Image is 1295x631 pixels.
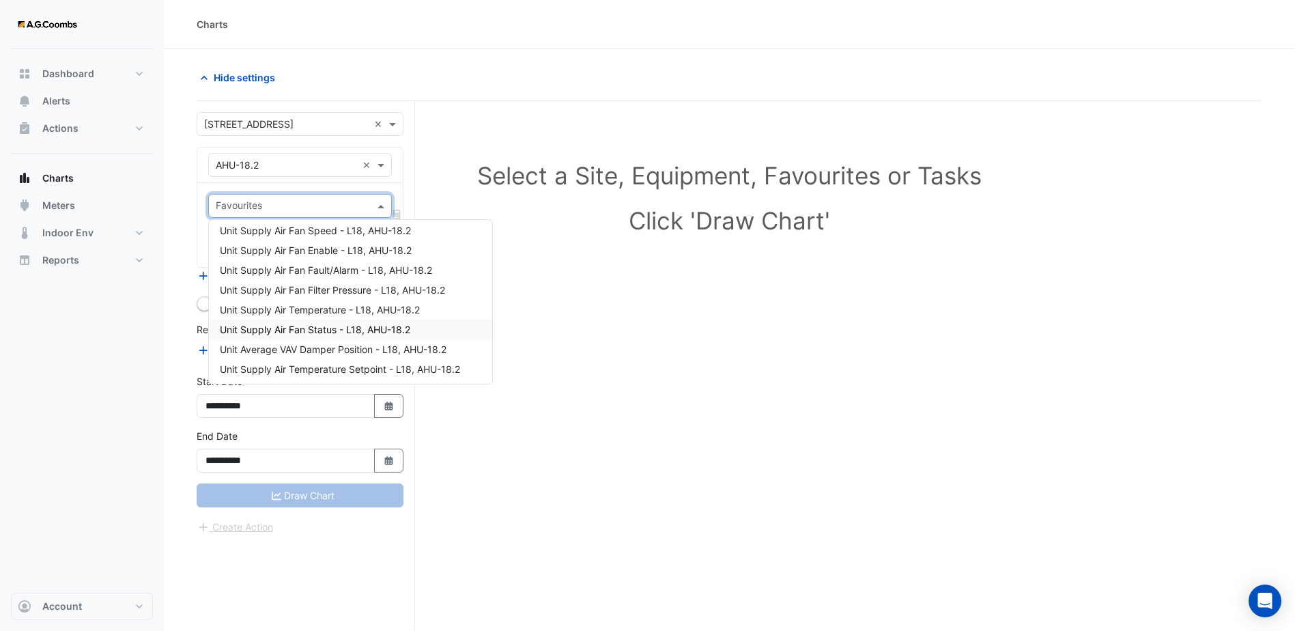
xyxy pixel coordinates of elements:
[42,171,74,185] span: Charts
[197,17,228,31] div: Charts
[220,225,411,236] span: Unit Supply Air Fan Speed - L18, AHU-18.2
[197,322,268,337] label: Reference Lines
[11,247,153,274] button: Reports
[197,268,279,284] button: Add Equipment
[11,165,153,192] button: Charts
[374,117,386,131] span: Clear
[362,158,374,172] span: Clear
[391,208,403,220] span: Choose Function
[11,192,153,219] button: Meters
[220,284,445,296] span: Unit Supply Air Fan Filter Pressure - L18, AHU-18.2
[42,600,82,613] span: Account
[220,343,446,355] span: Unit Average VAV Damper Position - L18, AHU-18.2
[383,455,395,466] fa-icon: Select Date
[220,304,420,315] span: Unit Supply Air Temperature - L18, AHU-18.2
[220,264,432,276] span: Unit Supply Air Fan Fault/Alarm - L18, AHU-18.2
[220,363,460,375] span: Unit Supply Air Temperature Setpoint - L18, AHU-18.2
[214,70,275,85] span: Hide settings
[18,171,31,185] app-icon: Charts
[18,253,31,267] app-icon: Reports
[16,11,78,38] img: Company Logo
[220,324,410,335] span: Unit Supply Air Fan Status - L18, AHU-18.2
[197,342,298,358] button: Add Reference Line
[42,122,79,135] span: Actions
[220,244,412,256] span: Unit Supply Air Fan Enable - L18, AHU-18.2
[18,226,31,240] app-icon: Indoor Env
[214,198,262,216] div: Favourites
[42,199,75,212] span: Meters
[197,520,274,531] app-escalated-ticket-create-button: Please correct errors first
[42,67,94,81] span: Dashboard
[197,66,284,89] button: Hide settings
[18,199,31,212] app-icon: Meters
[227,161,1232,190] h1: Select a Site, Equipment, Favourites or Tasks
[42,94,70,108] span: Alerts
[42,253,79,267] span: Reports
[18,67,31,81] app-icon: Dashboard
[383,400,395,412] fa-icon: Select Date
[11,115,153,142] button: Actions
[11,87,153,115] button: Alerts
[11,60,153,87] button: Dashboard
[220,383,439,395] span: Unit Outside Air Damper Position - L18, AHU-18.2
[18,122,31,135] app-icon: Actions
[18,94,31,108] app-icon: Alerts
[197,429,238,443] label: End Date
[197,374,242,389] label: Start Date
[11,593,153,620] button: Account
[1249,585,1281,617] div: Open Intercom Messenger
[42,226,94,240] span: Indoor Env
[209,220,492,384] div: Options List
[227,206,1232,235] h1: Click 'Draw Chart'
[11,219,153,247] button: Indoor Env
